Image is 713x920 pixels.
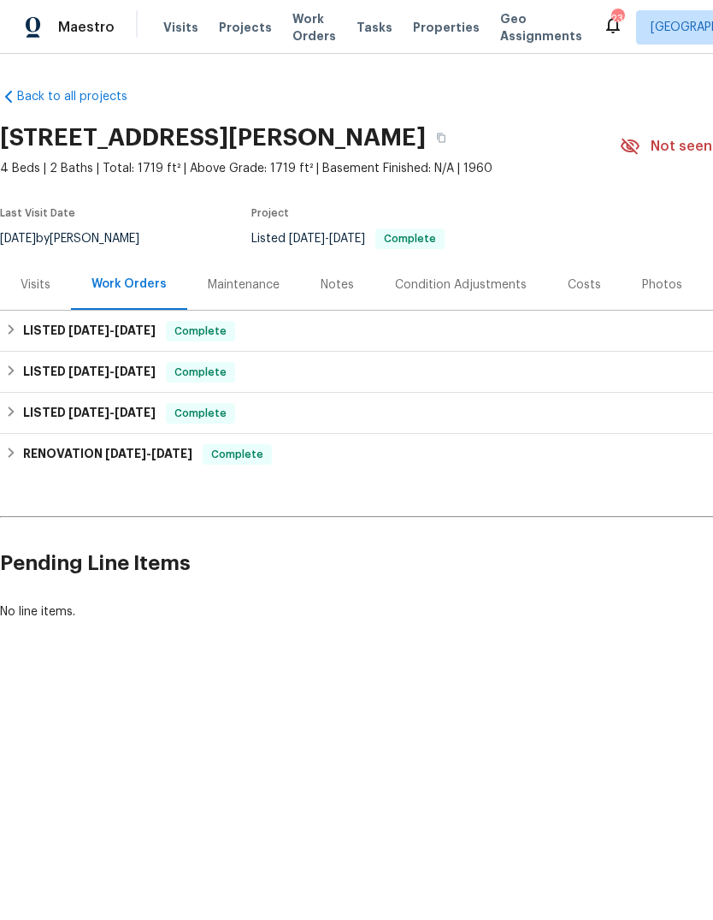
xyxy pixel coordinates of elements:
[115,365,156,377] span: [DATE]
[329,233,365,245] span: [DATE]
[68,324,156,336] span: -
[611,10,623,27] div: 23
[91,276,167,293] div: Work Orders
[68,407,156,418] span: -
[115,407,156,418] span: [DATE]
[168,364,233,381] span: Complete
[105,448,192,460] span: -
[292,10,336,45] span: Work Orders
[426,122,457,153] button: Copy Address
[219,19,272,36] span: Projects
[568,276,601,294] div: Costs
[23,362,156,383] h6: LISTED
[58,19,115,36] span: Maestro
[289,233,325,245] span: [DATE]
[21,276,50,294] div: Visits
[168,323,233,340] span: Complete
[105,448,146,460] span: [DATE]
[500,10,582,45] span: Geo Assignments
[377,234,443,244] span: Complete
[321,276,354,294] div: Notes
[251,208,289,218] span: Project
[251,233,445,245] span: Listed
[115,324,156,336] span: [DATE]
[163,19,198,36] span: Visits
[23,444,192,465] h6: RENOVATION
[68,324,109,336] span: [DATE]
[23,403,156,424] h6: LISTED
[208,276,280,294] div: Maintenance
[68,407,109,418] span: [DATE]
[68,365,156,377] span: -
[395,276,527,294] div: Condition Adjustments
[68,365,109,377] span: [DATE]
[642,276,682,294] div: Photos
[204,446,270,463] span: Complete
[356,21,392,33] span: Tasks
[23,321,156,341] h6: LISTED
[168,405,233,422] span: Complete
[151,448,192,460] span: [DATE]
[289,233,365,245] span: -
[413,19,480,36] span: Properties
